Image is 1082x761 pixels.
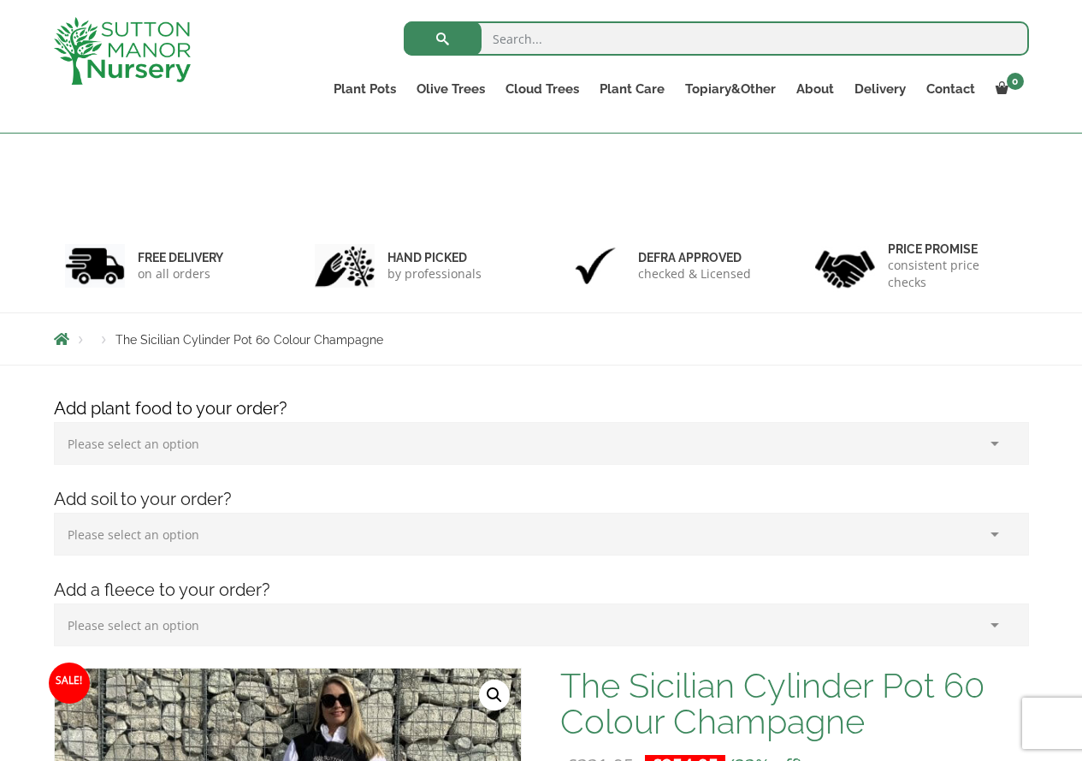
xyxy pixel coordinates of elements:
[916,77,985,101] a: Contact
[675,77,786,101] a: Topiary&Other
[49,663,90,704] span: Sale!
[815,240,875,292] img: 4.jpg
[565,244,625,288] img: 3.jpg
[888,257,1018,291] p: consistent price checks
[323,77,406,101] a: Plant Pots
[786,77,844,101] a: About
[406,77,495,101] a: Olive Trees
[41,577,1042,603] h4: Add a fleece to your order?
[495,77,589,101] a: Cloud Trees
[54,332,1029,346] nav: Breadcrumbs
[315,244,375,288] img: 2.jpg
[638,250,751,265] h6: Defra approved
[41,486,1042,513] h4: Add soil to your order?
[560,668,1028,740] h1: The Sicilian Cylinder Pot 60 Colour Champagne
[41,395,1042,422] h4: Add plant food to your order?
[985,77,1029,101] a: 0
[54,17,191,85] img: logo
[404,21,1029,56] input: Search...
[589,77,675,101] a: Plant Care
[115,333,383,347] span: The Sicilian Cylinder Pot 60 Colour Champagne
[138,265,223,282] p: on all orders
[888,241,1018,257] h6: Price promise
[138,250,223,265] h6: FREE DELIVERY
[387,250,482,265] h6: hand picked
[844,77,916,101] a: Delivery
[638,265,751,282] p: checked & Licensed
[65,244,125,288] img: 1.jpg
[479,680,510,710] a: View full-screen image gallery
[387,265,482,282] p: by professionals
[1007,73,1024,90] span: 0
